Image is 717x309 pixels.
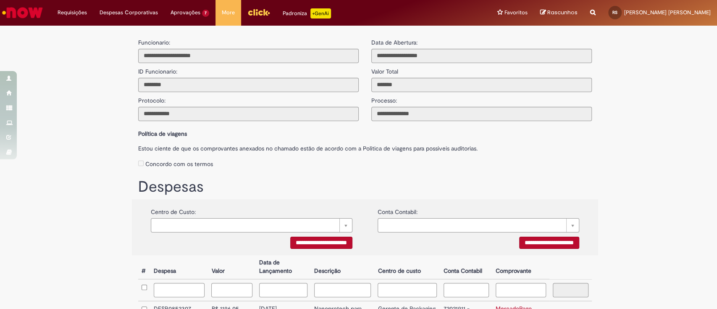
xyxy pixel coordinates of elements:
[374,255,440,279] th: Centro de custo
[547,8,578,16] span: Rascunhos
[311,255,375,279] th: Descrição
[371,92,397,105] label: Processo:
[222,8,235,17] span: More
[151,203,196,216] label: Centro de Custo:
[504,8,528,17] span: Favoritos
[378,218,579,232] a: Limpar campo {0}
[150,255,208,279] th: Despesa
[283,8,331,18] div: Padroniza
[540,9,578,17] a: Rascunhos
[612,10,617,15] span: RS
[1,4,44,21] img: ServiceNow
[138,92,165,105] label: Protocolo:
[138,63,177,76] label: ID Funcionario:
[138,130,187,137] b: Política de viagens
[247,6,270,18] img: click_logo_yellow_360x200.png
[138,140,592,153] label: Estou ciente de que os comprovantes anexados no chamado estão de acordo com a Politica de viagens...
[440,255,492,279] th: Conta Contabil
[492,255,549,279] th: Comprovante
[202,10,209,17] span: 7
[171,8,200,17] span: Aprovações
[310,8,331,18] p: +GenAi
[208,255,255,279] th: Valor
[58,8,87,17] span: Requisições
[378,203,418,216] label: Conta Contabil:
[624,9,711,16] span: [PERSON_NAME] [PERSON_NAME]
[256,255,311,279] th: Data de Lançamento
[371,38,418,47] label: Data de Abertura:
[138,255,150,279] th: #
[371,63,398,76] label: Valor Total
[145,160,213,168] label: Concordo com os termos
[138,179,592,195] h1: Despesas
[138,38,170,47] label: Funcionario:
[100,8,158,17] span: Despesas Corporativas
[151,218,352,232] a: Limpar campo {0}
